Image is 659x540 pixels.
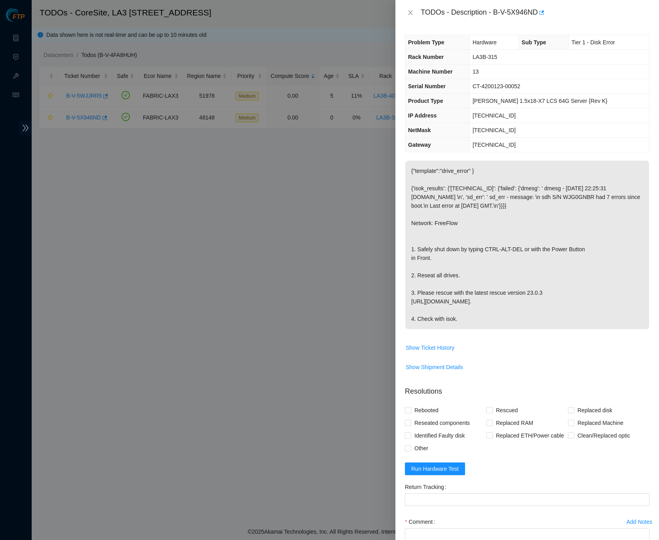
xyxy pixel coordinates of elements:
[411,404,442,417] span: Rebooted
[405,481,450,493] label: Return Tracking
[493,404,521,417] span: Rescued
[473,39,497,45] span: Hardware
[408,142,431,148] span: Gateway
[405,462,465,475] button: Run Hardware Test
[405,161,649,329] p: {"template":"drive_error" } {'isok_results': {'[TECHNICAL_ID]': {'failed': {'dmesg': ' dmesg - [D...
[627,519,652,525] div: Add Notes
[408,68,453,75] span: Machine Number
[421,6,650,19] div: TODOs - Description - B-V-5X946ND
[473,98,608,104] span: [PERSON_NAME] 1.5x18-X7 LCS 64G Server {Rev K}
[473,142,516,148] span: [TECHNICAL_ID]
[406,363,463,371] span: Show Shipment Details
[411,464,459,473] span: Run Hardware Test
[405,493,650,506] input: Return Tracking
[405,515,438,528] label: Comment
[473,54,497,60] span: LA3B-315
[473,127,516,133] span: [TECHNICAL_ID]
[522,39,546,45] span: Sub Type
[406,343,454,352] span: Show Ticket History
[408,39,444,45] span: Problem Type
[411,417,473,429] span: Reseated components
[408,54,444,60] span: Rack Number
[408,112,437,119] span: IP Address
[411,429,468,442] span: Identified Faulty disk
[405,9,416,17] button: Close
[493,417,536,429] span: Replaced RAM
[408,127,431,133] span: NetMask
[574,417,627,429] span: Replaced Machine
[574,429,633,442] span: Clean/Replaced optic
[572,39,615,45] span: Tier 1 - Disk Error
[626,515,653,528] button: Add Notes
[574,404,615,417] span: Replaced disk
[473,68,479,75] span: 13
[407,9,414,16] span: close
[408,98,443,104] span: Product Type
[408,83,446,89] span: Serial Number
[493,429,567,442] span: Replaced ETH/Power cable
[405,361,463,373] button: Show Shipment Details
[411,442,431,455] span: Other
[405,341,455,354] button: Show Ticket History
[405,380,650,397] p: Resolutions
[473,83,520,89] span: CT-4200123-00052
[473,112,516,119] span: [TECHNICAL_ID]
